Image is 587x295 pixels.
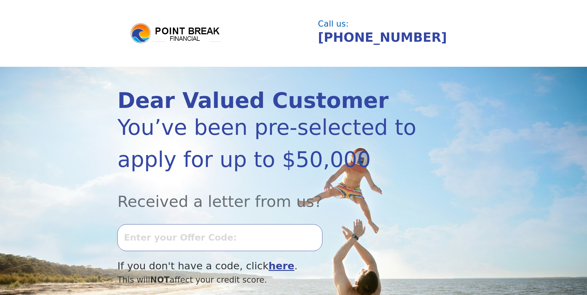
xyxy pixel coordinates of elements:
div: You’ve been pre-selected to apply for up to $50,000 [117,111,417,176]
input: Enter your Offer Code: [117,224,322,251]
a: [PHONE_NUMBER] [318,30,447,45]
span: NOT [150,275,170,284]
img: logo.png [130,22,222,45]
div: Dear Valued Customer [117,90,417,111]
div: Received a letter from us? [117,176,417,213]
div: Call us: [318,20,465,28]
div: This will affect your credit score. [117,274,417,286]
a: here [269,260,295,272]
div: If you don't have a code, click . [117,259,417,274]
